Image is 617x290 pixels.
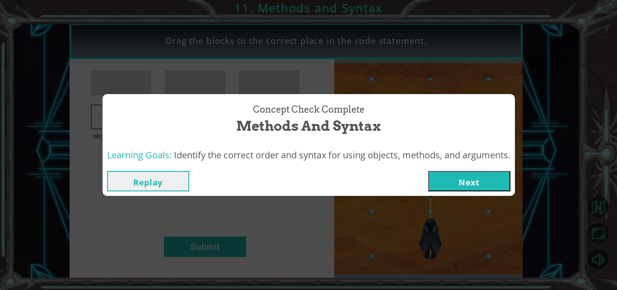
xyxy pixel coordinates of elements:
[107,149,172,161] span: Learning Goals:
[174,149,510,161] span: Identify the correct order and syntax for using objects, methods, and arguments.
[107,171,189,191] button: Replay
[253,103,365,116] span: Concept Check Complete
[428,171,510,191] button: Next
[236,116,381,136] span: Methods and Syntax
